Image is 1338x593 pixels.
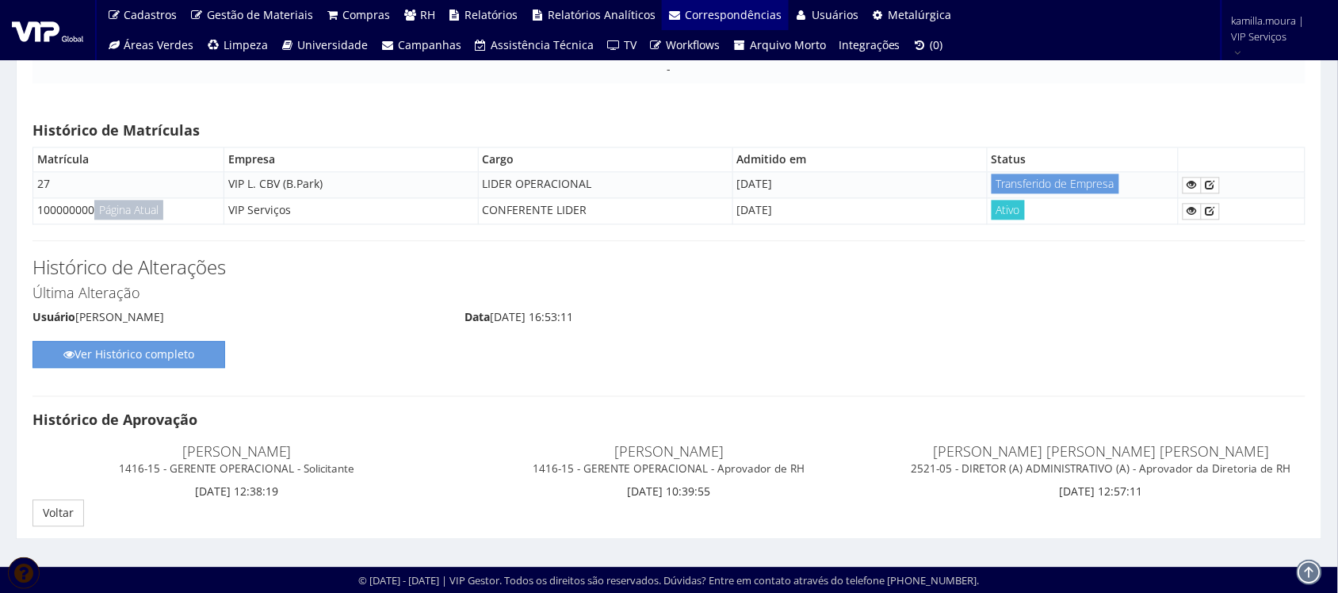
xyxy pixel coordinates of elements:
[839,37,900,52] span: Integrações
[912,461,1291,476] small: 2521-05 - DIRETOR (A) ADMINISTRATIVO (A) - Aprovador da Diretoria de RH
[601,30,644,60] a: TV
[686,7,782,22] span: Correspondências
[124,37,194,52] span: Áreas Verdes
[667,37,721,52] span: Workflows
[643,30,727,60] a: Workflows
[21,436,453,499] div: [DATE] 12:38:19
[478,147,732,172] th: Cargo
[101,30,201,60] a: Áreas Verdes
[33,198,224,224] td: 100000000
[33,172,224,198] td: 27
[464,309,490,325] label: Data
[32,499,84,526] a: Voltar
[224,198,478,224] td: VIP Serviços
[32,54,1306,83] td: -
[992,200,1025,220] span: Ativo
[94,200,163,220] span: Página Atual
[464,444,873,476] h4: [PERSON_NAME]
[359,573,980,588] div: © [DATE] - [DATE] | VIP Gestor. Todos os direitos são reservados. Dúvidas? Entre em contato atrav...
[732,198,987,224] td: [DATE]
[464,309,873,329] div: [DATE] 16:53:11
[224,147,478,172] th: Empresa
[274,30,375,60] a: Universidade
[12,18,83,42] img: logo
[32,309,75,325] label: Usuário
[812,7,858,22] span: Usuários
[533,461,805,476] small: 1416-15 - GERENTE OPERACIONAL - Aprovador de RH
[1232,13,1317,44] span: kamilla.moura | VIP Serviços
[732,172,987,198] td: [DATE]
[32,341,225,368] a: Ver Histórico completo
[420,7,435,22] span: RH
[885,436,1317,499] div: [DATE] 12:57:11
[375,30,468,60] a: Campanhas
[343,7,391,22] span: Compras
[298,37,369,52] span: Universidade
[931,37,943,52] span: (0)
[119,461,354,476] small: 1416-15 - GERENTE OPERACIONAL - Solicitante
[398,37,461,52] span: Campanhas
[907,30,950,60] a: (0)
[32,285,1306,301] h4: Última Alteração
[987,147,1178,172] th: Status
[732,147,987,172] th: Admitido em
[889,7,952,22] span: Metalúrgica
[465,7,518,22] span: Relatórios
[468,30,601,60] a: Assistência Técnica
[897,444,1306,476] h4: [PERSON_NAME] [PERSON_NAME] [PERSON_NAME]
[32,410,197,429] strong: Histórico de Aprovação
[832,30,907,60] a: Integrações
[478,172,732,198] td: LIDER OPERACIONAL
[224,37,268,52] span: Limpeza
[491,37,594,52] span: Assistência Técnica
[32,121,200,140] strong: Histórico de Matrículas
[124,7,178,22] span: Cadastros
[750,37,826,52] span: Arquivo Morto
[224,172,478,198] td: VIP L. CBV (B.Park)
[33,147,224,172] th: Matrícula
[478,198,732,224] td: CONFERENTE LIDER
[32,309,441,329] div: [PERSON_NAME]
[201,30,275,60] a: Limpeza
[32,257,1306,277] h3: Histórico de Alterações
[548,7,656,22] span: Relatórios Analíticos
[992,174,1119,193] span: Transferido de Empresa
[453,436,885,499] div: [DATE] 10:39:55
[32,444,441,476] h4: [PERSON_NAME]
[727,30,833,60] a: Arquivo Morto
[207,7,313,22] span: Gestão de Materiais
[624,37,637,52] span: TV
